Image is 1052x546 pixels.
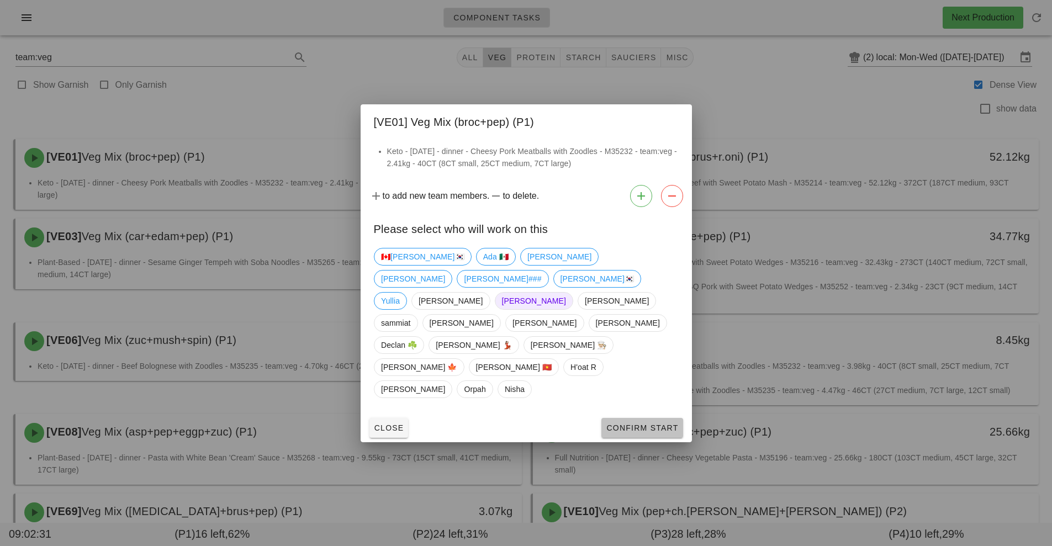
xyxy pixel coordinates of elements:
span: [PERSON_NAME] [419,293,483,309]
button: Close [369,418,409,438]
li: Keto - [DATE] - dinner - Cheesy Pork Meatballs with Zoodles - M35232 - team:veg - 2.41kg - 40CT (... [387,145,679,169]
span: [PERSON_NAME] 🇻🇳 [475,359,552,375]
span: Orpah [464,381,485,397]
span: Close [374,423,404,432]
span: [PERSON_NAME] 🍁 [381,359,457,375]
span: [PERSON_NAME]🇰🇷 [560,271,634,287]
span: [PERSON_NAME] [595,315,659,331]
span: Yullia [381,293,400,309]
span: [PERSON_NAME] [381,381,445,397]
span: [PERSON_NAME] [501,293,565,309]
span: [PERSON_NAME] [381,271,445,287]
span: [PERSON_NAME] 💃🏽 [436,337,512,353]
span: Declan ☘️ [381,337,417,353]
div: Please select who will work on this [361,211,692,243]
span: [PERSON_NAME] [429,315,493,331]
span: [PERSON_NAME]### [464,271,541,287]
span: sammiat [381,315,411,331]
span: Ada 🇲🇽 [483,248,508,265]
span: Confirm Start [606,423,678,432]
button: Confirm Start [601,418,683,438]
span: [PERSON_NAME] [512,315,577,331]
span: [PERSON_NAME] [527,248,591,265]
span: [PERSON_NAME] [584,293,648,309]
span: 🇨🇦[PERSON_NAME]🇰🇷 [381,248,464,265]
span: H'oat R [570,359,596,375]
span: [PERSON_NAME] 👨🏼‍🍳 [530,337,606,353]
div: to add new team members. to delete. [361,181,692,211]
div: [VE01] Veg Mix (broc+pep) (P1) [361,104,692,136]
span: Nisha [504,381,524,397]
